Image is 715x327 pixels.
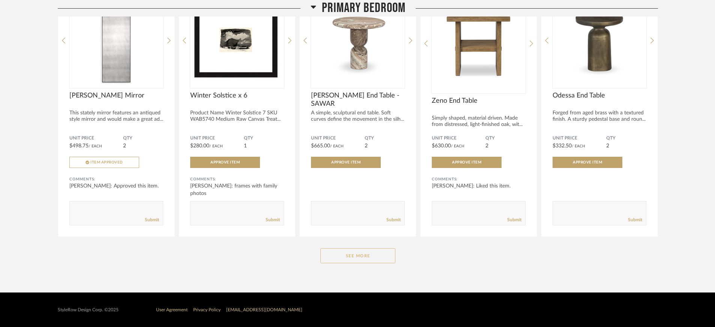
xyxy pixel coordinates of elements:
[507,217,521,223] a: Submit
[452,160,481,164] span: Approve Item
[432,157,502,168] button: Approve Item
[628,217,642,223] a: Submit
[553,135,606,141] span: Unit Price
[330,144,344,148] span: / Each
[485,135,526,141] span: QTY
[553,110,646,123] div: Forged from aged brass with a textured finish. A sturdy pedestal base and roun...
[451,144,464,148] span: / Each
[311,135,365,141] span: Unit Price
[190,110,284,123] div: Product Name Winter Solstice 7 SKU WAB5740 Medium Raw Canvas Treat...
[606,135,646,141] span: QTY
[573,160,602,164] span: Approve Item
[69,175,163,183] div: Comments:
[123,135,163,141] span: QTY
[432,97,526,105] span: Zeno End Table
[606,143,609,148] span: 2
[244,143,247,148] span: 1
[432,135,485,141] span: Unit Price
[226,307,302,312] a: [EMAIL_ADDRESS][DOMAIN_NAME]
[365,135,405,141] span: QTY
[190,175,284,183] div: Comments:
[190,182,284,197] div: [PERSON_NAME]: frames with family photos
[553,157,622,168] button: Approve Item
[331,160,361,164] span: Approve Item
[485,143,488,148] span: 2
[553,143,572,148] span: $332.50
[320,248,395,263] button: See More
[190,91,284,100] span: Winter Solstice x 6
[145,217,159,223] a: Submit
[156,307,188,312] a: User Agreement
[432,182,526,190] div: [PERSON_NAME]: Liked this item.
[193,307,221,312] a: Privacy Policy
[89,144,102,148] span: / Each
[210,160,240,164] span: Approve Item
[432,175,526,183] div: Comments:
[123,143,126,148] span: 2
[365,143,368,148] span: 2
[386,217,401,223] a: Submit
[244,135,284,141] span: QTY
[209,144,223,148] span: / Each
[90,160,123,164] span: Item Approved
[432,143,451,148] span: $630.00
[69,157,139,168] button: Item Approved
[553,91,646,100] span: Odessa End Table
[69,182,163,190] div: [PERSON_NAME]: Approved this item.
[432,115,526,128] div: Simply shaped, material driven. Made from distressed, light-finished oak, wit...
[69,91,163,100] span: [PERSON_NAME] Mirror
[266,217,280,223] a: Submit
[311,110,405,123] div: A simple, sculptural end table. Soft curves define the movement in the silh...
[190,143,209,148] span: $280.00
[311,143,330,148] span: $665.00
[190,157,260,168] button: Approve Item
[311,91,405,108] span: [PERSON_NAME] End Table - SAWAR
[190,135,244,141] span: Unit Price
[69,143,89,148] span: $498.75
[58,307,119,313] div: StyleRow Design Corp. ©2025
[311,157,381,168] button: Approve Item
[69,135,123,141] span: Unit Price
[572,144,585,148] span: / Each
[69,110,163,123] div: This stately mirror features an antiqued style mirror and would make a great ad...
